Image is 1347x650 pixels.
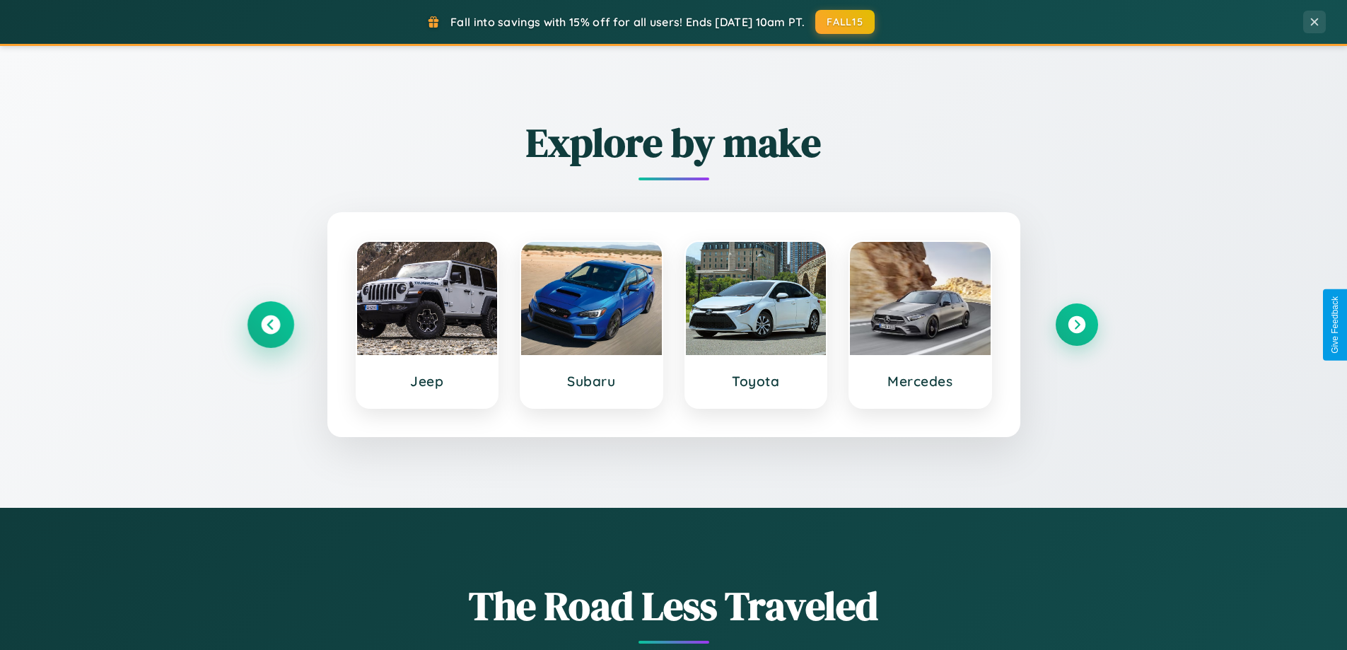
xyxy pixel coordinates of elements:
h3: Toyota [700,373,812,390]
h1: The Road Less Traveled [250,579,1098,633]
h3: Jeep [371,373,484,390]
h2: Explore by make [250,115,1098,170]
span: Fall into savings with 15% off for all users! Ends [DATE] 10am PT. [450,15,805,29]
div: Give Feedback [1330,296,1340,354]
h3: Subaru [535,373,648,390]
h3: Mercedes [864,373,976,390]
button: FALL15 [815,10,875,34]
